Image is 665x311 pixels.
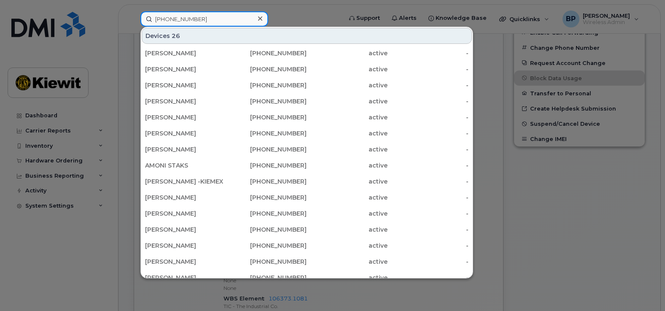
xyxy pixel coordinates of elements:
[142,28,472,44] div: Devices
[388,129,468,138] div: -
[226,81,307,89] div: [PHONE_NUMBER]
[142,174,472,189] a: [PERSON_NAME] -KIEMEX[PHONE_NUMBER]active-
[307,65,388,73] div: active
[142,254,472,269] a: [PERSON_NAME][PHONE_NUMBER]active-
[307,161,388,170] div: active
[142,158,472,173] a: AMONI STAKS[PHONE_NUMBER]active-
[307,209,388,218] div: active
[142,78,472,93] a: [PERSON_NAME][PHONE_NUMBER]active-
[307,241,388,250] div: active
[388,97,468,105] div: -
[388,273,468,282] div: -
[307,225,388,234] div: active
[142,142,472,157] a: [PERSON_NAME][PHONE_NUMBER]active-
[307,257,388,266] div: active
[226,161,307,170] div: [PHONE_NUMBER]
[142,190,472,205] a: [PERSON_NAME][PHONE_NUMBER]active-
[145,241,226,250] div: [PERSON_NAME]
[142,94,472,109] a: [PERSON_NAME][PHONE_NUMBER]active-
[142,126,472,141] a: [PERSON_NAME][PHONE_NUMBER]active-
[388,193,468,202] div: -
[388,225,468,234] div: -
[142,46,472,61] a: [PERSON_NAME][PHONE_NUMBER]active-
[145,273,226,282] div: [PERSON_NAME]
[145,257,226,266] div: [PERSON_NAME]
[142,238,472,253] a: [PERSON_NAME][PHONE_NUMBER]active-
[172,32,180,40] span: 26
[226,273,307,282] div: [PHONE_NUMBER]
[226,65,307,73] div: [PHONE_NUMBER]
[142,206,472,221] a: [PERSON_NAME][PHONE_NUMBER]active-
[145,177,226,186] div: [PERSON_NAME] -KIEMEX
[145,49,226,57] div: [PERSON_NAME]
[142,270,472,285] a: [PERSON_NAME][PHONE_NUMBER]active-
[307,81,388,89] div: active
[226,49,307,57] div: [PHONE_NUMBER]
[226,257,307,266] div: [PHONE_NUMBER]
[145,145,226,154] div: [PERSON_NAME]
[145,129,226,138] div: [PERSON_NAME]
[388,241,468,250] div: -
[142,222,472,237] a: [PERSON_NAME][PHONE_NUMBER]active-
[142,62,472,77] a: [PERSON_NAME][PHONE_NUMBER]active-
[226,145,307,154] div: [PHONE_NUMBER]
[388,81,468,89] div: -
[307,97,388,105] div: active
[307,129,388,138] div: active
[145,161,226,170] div: AMONI STAKS
[388,65,468,73] div: -
[307,177,388,186] div: active
[226,225,307,234] div: [PHONE_NUMBER]
[145,209,226,218] div: [PERSON_NAME]
[307,193,388,202] div: active
[388,145,468,154] div: -
[142,110,472,125] a: [PERSON_NAME][PHONE_NUMBER]active-
[226,113,307,122] div: [PHONE_NUMBER]
[226,241,307,250] div: [PHONE_NUMBER]
[388,209,468,218] div: -
[140,11,268,27] input: Find something...
[145,81,226,89] div: [PERSON_NAME]
[226,129,307,138] div: [PHONE_NUMBER]
[226,97,307,105] div: [PHONE_NUMBER]
[388,257,468,266] div: -
[307,273,388,282] div: active
[388,161,468,170] div: -
[226,177,307,186] div: [PHONE_NUMBER]
[145,193,226,202] div: [PERSON_NAME]
[145,113,226,122] div: [PERSON_NAME]
[307,113,388,122] div: active
[226,209,307,218] div: [PHONE_NUMBER]
[388,49,468,57] div: -
[307,49,388,57] div: active
[307,145,388,154] div: active
[145,97,226,105] div: [PERSON_NAME]
[388,177,468,186] div: -
[226,193,307,202] div: [PHONE_NUMBER]
[628,274,659,305] iframe: Messenger Launcher
[388,113,468,122] div: -
[145,65,226,73] div: [PERSON_NAME]
[145,225,226,234] div: [PERSON_NAME]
